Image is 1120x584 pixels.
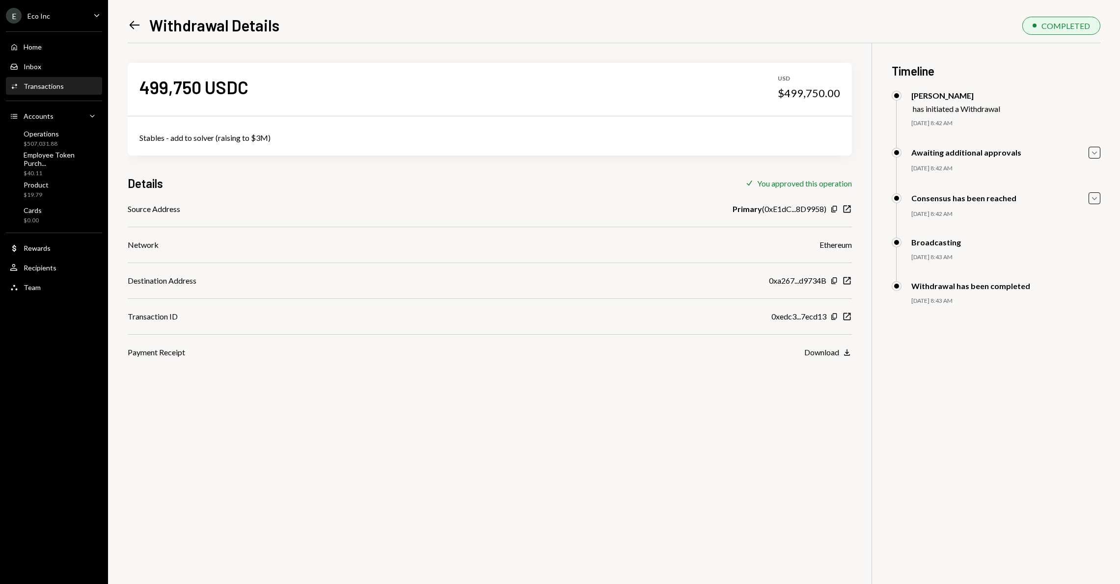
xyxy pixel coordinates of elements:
div: Product [24,181,49,189]
div: 499,750 USDC [139,76,248,98]
div: ( 0xE1dC...8D9958 ) [733,203,826,215]
a: Product$19.79 [6,178,102,201]
div: [DATE] 8:42 AM [911,119,1100,128]
a: Transactions [6,77,102,95]
div: Ethereum [820,239,852,251]
h1: Withdrawal Details [149,15,279,35]
div: Network [128,239,159,251]
button: Download [804,347,852,358]
a: Employee Token Purch...$40.11 [6,152,102,176]
div: $0.00 [24,216,42,225]
div: Transactions [24,82,64,90]
a: Rewards [6,239,102,257]
a: Cards$0.00 [6,203,102,227]
div: Employee Token Purch... [24,151,98,167]
div: Broadcasting [911,238,961,247]
div: [PERSON_NAME] [911,91,1000,100]
div: [DATE] 8:43 AM [911,253,1100,262]
div: Payment Receipt [128,346,185,358]
div: Withdrawal has been completed [911,281,1030,291]
div: Accounts [24,112,54,120]
div: 0xa267...d9734B [769,275,826,287]
div: Operations [24,130,59,138]
div: Transaction ID [128,311,178,322]
div: Home [24,43,42,51]
div: 0xedc3...7ecd13 [771,311,826,322]
div: $499,750.00 [778,86,840,100]
div: Destination Address [128,275,196,287]
div: Rewards [24,244,51,252]
div: Inbox [24,62,41,71]
div: E [6,8,22,24]
a: Operations$507,031.88 [6,127,102,150]
div: has initiated a Withdrawal [913,104,1000,113]
div: Eco Inc [27,12,50,20]
div: [DATE] 8:43 AM [911,297,1100,305]
div: Team [24,283,41,292]
a: Home [6,38,102,55]
div: [DATE] 8:42 AM [911,164,1100,173]
div: COMPLETED [1041,21,1090,30]
div: Consensus has been reached [911,193,1016,203]
a: Inbox [6,57,102,75]
h3: Timeline [892,63,1100,79]
div: Download [804,347,839,357]
h3: Details [128,175,163,191]
div: [DATE] 8:42 AM [911,210,1100,218]
b: Primary [733,203,762,215]
div: Awaiting additional approvals [911,148,1021,157]
div: You approved this operation [757,179,852,188]
div: Source Address [128,203,180,215]
a: Recipients [6,259,102,276]
a: Team [6,278,102,296]
div: Stables - add to solver (raising to $3M) [139,132,840,144]
div: $19.79 [24,191,49,199]
div: $507,031.88 [24,140,59,148]
div: Recipients [24,264,56,272]
a: Accounts [6,107,102,125]
div: Cards [24,206,42,214]
div: $40.11 [24,169,98,178]
div: USD [778,75,840,83]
